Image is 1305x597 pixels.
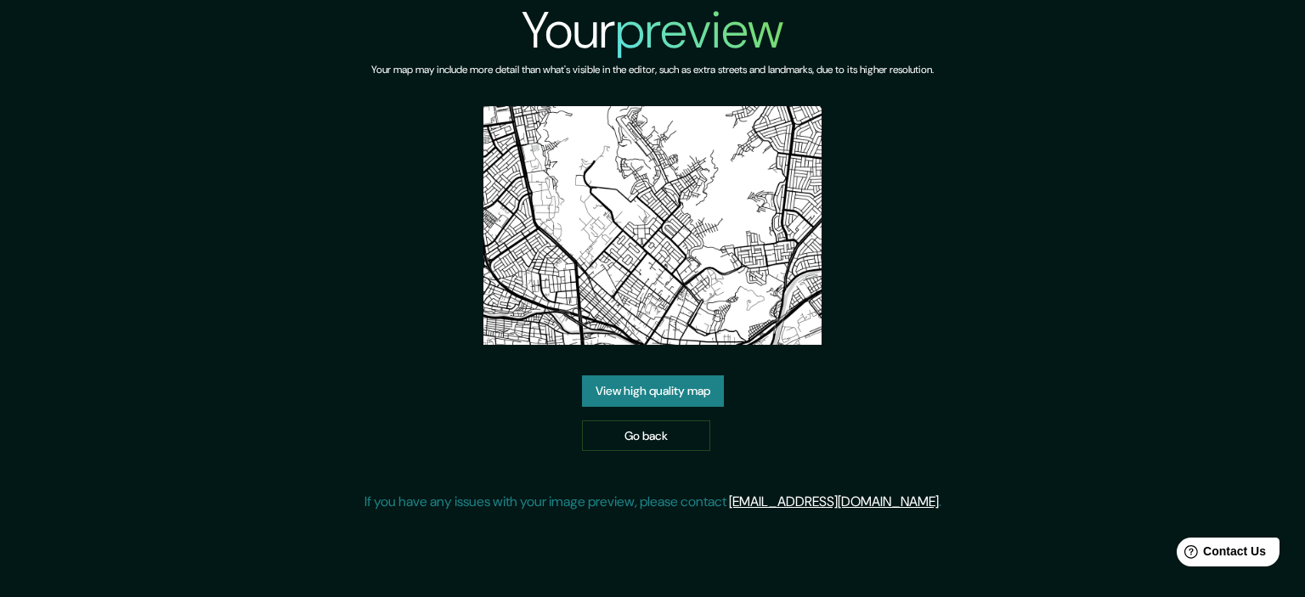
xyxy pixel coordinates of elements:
[729,493,939,510] a: [EMAIL_ADDRESS][DOMAIN_NAME]
[1154,531,1286,578] iframe: Help widget launcher
[371,61,934,79] h6: Your map may include more detail than what's visible in the editor, such as extra streets and lan...
[582,420,710,452] a: Go back
[582,375,724,407] a: View high quality map
[364,492,941,512] p: If you have any issues with your image preview, please contact .
[483,106,821,345] img: created-map-preview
